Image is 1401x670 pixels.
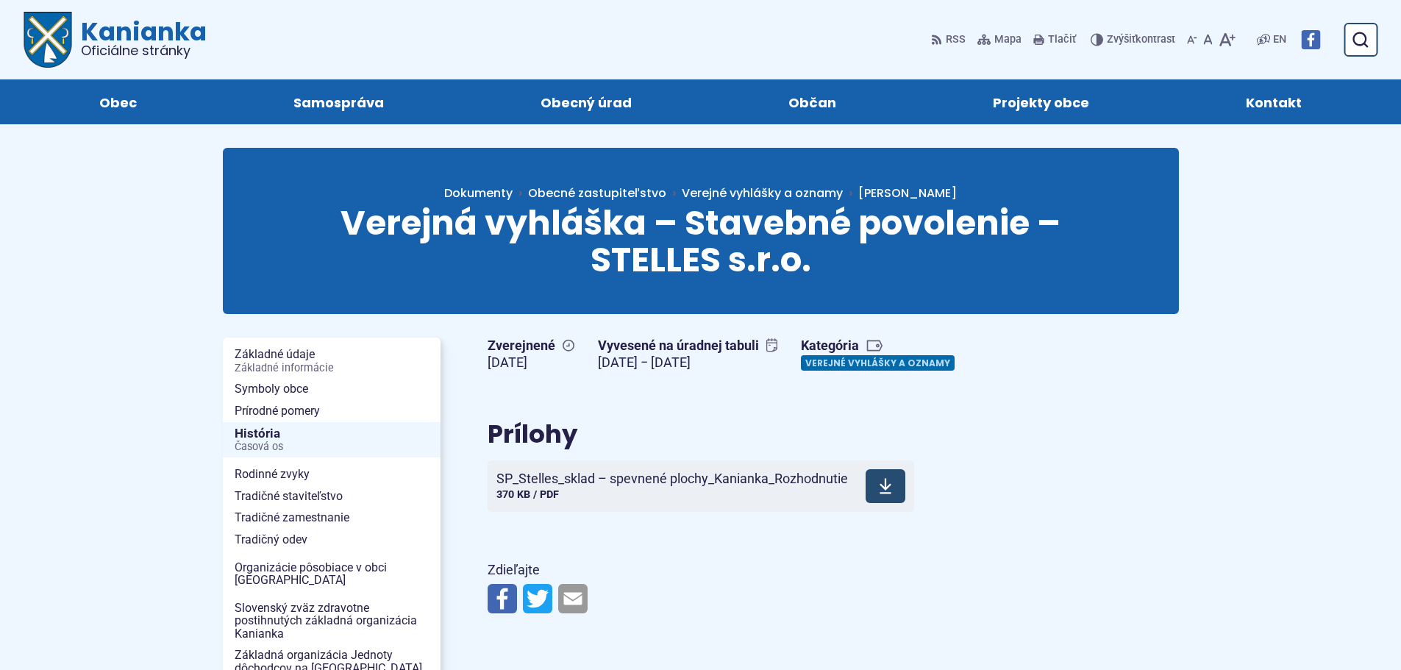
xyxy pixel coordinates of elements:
[558,584,588,613] img: Zdieľať e-mailom
[223,597,441,645] a: Slovenský zväz zdravotne postihnutých základná organizácia Kanianka
[223,557,441,591] a: Organizácie pôsobiace v obci [GEOGRAPHIC_DATA]
[682,185,843,202] a: Verejné vyhlášky a oznamy
[223,463,441,485] a: Rodinné zvyky
[1184,24,1200,55] button: Zmenšiť veľkosť písma
[35,79,200,124] a: Obec
[993,79,1089,124] span: Projekty obce
[235,557,429,591] span: Organizácie pôsobiace v obci [GEOGRAPHIC_DATA]
[235,441,429,453] span: Časová os
[1091,24,1178,55] button: Zvýšiťkontrast
[541,79,632,124] span: Obecný úrad
[223,400,441,422] a: Prírodné pomery
[223,378,441,400] a: Symboly obce
[843,185,957,202] a: [PERSON_NAME]
[1183,79,1366,124] a: Kontakt
[235,400,429,422] span: Prírodné pomery
[444,185,513,202] span: Dokumenty
[99,79,137,124] span: Obec
[223,485,441,507] a: Tradičné staviteľstvo
[235,343,429,378] span: Základné údaje
[488,338,574,354] span: Zverejnené
[858,185,957,202] span: [PERSON_NAME]
[81,44,207,57] span: Oficiálne stránky
[235,363,429,374] span: Základné informácie
[528,185,682,202] a: Obecné zastupiteľstvo
[1273,31,1286,49] span: EN
[974,24,1024,55] a: Mapa
[488,421,1010,448] h2: Prílohy
[1048,34,1076,46] span: Tlačiť
[1107,33,1136,46] span: Zvýšiť
[488,354,574,371] figcaption: [DATE]
[72,19,207,57] span: Kanianka
[801,338,960,354] span: Kategória
[496,488,559,501] span: 370 KB / PDF
[1216,24,1238,55] button: Zväčšiť veľkosť písma
[223,507,441,529] a: Tradičné zamestnanie
[930,79,1153,124] a: Projekty obce
[523,584,552,613] img: Zdieľať na Twitteri
[598,354,778,371] figcaption: [DATE] − [DATE]
[223,422,441,458] a: HistóriaČasová os
[1270,31,1289,49] a: EN
[1301,30,1320,49] img: Prejsť na Facebook stránku
[235,597,429,645] span: Slovenský zväz zdravotne postihnutých základná organizácia Kanianka
[341,199,1060,284] span: Verejná vyhláška – Stavebné povolenie – STELLES s.r.o.
[488,460,914,512] a: SP_Stelles_sklad – spevnené plochy_Kanianka_Rozhodnutie 370 KB / PDF
[488,559,1010,582] p: Zdieľajte
[1107,34,1175,46] span: kontrast
[229,79,447,124] a: Samospráva
[1200,24,1216,55] button: Nastaviť pôvodnú veľkosť písma
[235,485,429,507] span: Tradičné staviteľstvo
[946,31,966,49] span: RSS
[994,31,1022,49] span: Mapa
[235,507,429,529] span: Tradičné zamestnanie
[223,529,441,551] a: Tradičný odev
[598,338,778,354] span: Vyvesené na úradnej tabuli
[293,79,384,124] span: Samospráva
[488,584,517,613] img: Zdieľať na Facebooku
[528,185,666,202] span: Obecné zastupiteľstvo
[477,79,695,124] a: Obecný úrad
[235,378,429,400] span: Symboly obce
[444,185,528,202] a: Dokumenty
[725,79,900,124] a: Občan
[235,463,429,485] span: Rodinné zvyky
[931,24,969,55] a: RSS
[801,355,955,371] a: Verejné vyhlášky a oznamy
[1246,79,1302,124] span: Kontakt
[24,12,72,68] img: Prejsť na domovskú stránku
[235,529,429,551] span: Tradičný odev
[223,343,441,378] a: Základné údajeZákladné informácie
[235,422,429,458] span: História
[788,79,836,124] span: Občan
[1030,24,1079,55] button: Tlačiť
[496,471,848,486] span: SP_Stelles_sklad – spevnené plochy_Kanianka_Rozhodnutie
[24,12,207,68] a: Logo Kanianka, prejsť na domovskú stránku.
